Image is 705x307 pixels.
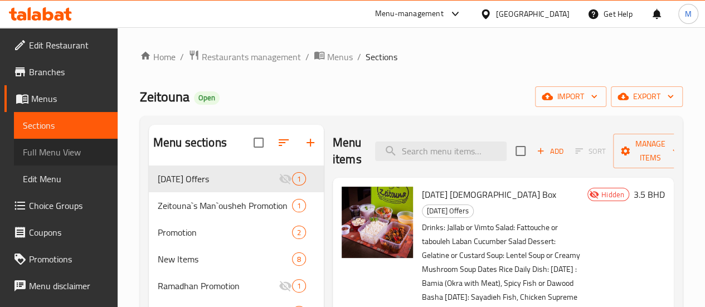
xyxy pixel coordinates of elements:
span: 8 [293,254,305,265]
img: Ramadan Iftar Box [342,187,413,258]
span: Promotions [29,252,109,266]
svg: Inactive section [279,279,292,293]
div: items [292,199,306,212]
div: [GEOGRAPHIC_DATA] [496,8,570,20]
a: Coupons [4,219,118,246]
div: Menu-management [375,7,444,21]
span: Full Menu View [23,145,109,159]
div: [DATE] Offers1 [149,165,324,192]
span: Sort sections [270,129,297,156]
div: items [292,172,306,186]
span: Restaurants management [202,50,301,64]
span: Select all sections [247,131,270,154]
li: / [305,50,309,64]
button: Add section [297,129,324,156]
a: Branches [4,59,118,85]
a: Menus [4,85,118,112]
h2: Menu sections [153,134,227,151]
span: [DATE] Offers [422,204,473,217]
div: Ramadhan Promotion1 [149,272,324,299]
span: 2 [293,227,305,238]
span: Sections [23,119,109,132]
span: Sections [366,50,397,64]
a: Edit Menu [14,165,118,192]
span: Open [194,93,220,103]
li: / [180,50,184,64]
div: New Items8 [149,246,324,272]
a: Restaurants management [188,50,301,64]
span: Add item [532,143,568,160]
span: Ramadhan Promotion [158,279,279,293]
div: items [292,252,306,266]
div: Zeitouna`s Man`ousheh Promotion1 [149,192,324,219]
a: Choice Groups [4,192,118,219]
a: Menus [314,50,353,64]
span: Menus [327,50,353,64]
span: 1 [293,201,305,211]
button: import [535,86,606,107]
span: Menus [31,92,109,105]
span: Edit Menu [23,172,109,186]
a: Full Menu View [14,139,118,165]
span: Manage items [622,137,679,165]
span: 1 [293,281,305,291]
span: [DATE] [DEMOGRAPHIC_DATA] Box [422,186,556,203]
input: search [375,142,507,161]
span: M [685,8,692,20]
h6: 3.5 BHD [634,187,665,202]
div: Ramadan Offers [422,204,474,218]
a: Sections [14,112,118,139]
span: 1 [293,174,305,184]
span: [DATE] Offers [158,172,279,186]
a: Edit Restaurant [4,32,118,59]
span: Edit Restaurant [29,38,109,52]
a: Menu disclaimer [4,272,118,299]
span: Zeitouna [140,84,189,109]
span: Hidden [597,189,629,200]
span: Branches [29,65,109,79]
div: Ramadan Offers [158,172,279,186]
div: Open [194,91,220,105]
span: import [544,90,597,104]
span: Zeitouna`s Man`ousheh Promotion [158,199,292,212]
span: Select section [509,139,532,163]
span: Select section first [568,143,613,160]
button: Add [532,143,568,160]
nav: breadcrumb [140,50,683,64]
span: Menu disclaimer [29,279,109,293]
svg: Inactive section [279,172,292,186]
button: export [611,86,683,107]
div: items [292,226,306,239]
div: items [292,279,306,293]
span: Choice Groups [29,199,109,212]
h2: Menu items [333,134,362,168]
span: Promotion [158,226,292,239]
li: / [357,50,361,64]
span: Coupons [29,226,109,239]
span: New Items [158,252,292,266]
a: Home [140,50,176,64]
div: Promotion2 [149,219,324,246]
span: export [620,90,674,104]
a: Promotions [4,246,118,272]
span: Add [535,145,565,158]
button: Manage items [613,134,688,168]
